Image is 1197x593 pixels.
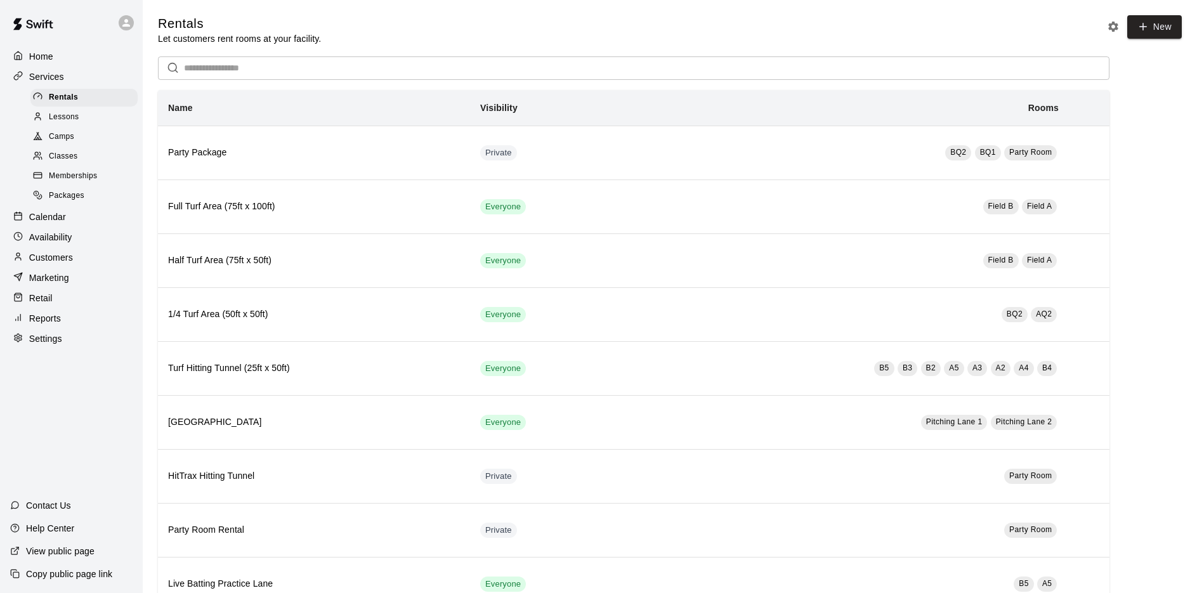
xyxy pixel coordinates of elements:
span: Private [480,525,517,537]
p: Calendar [29,211,66,223]
h6: Half Turf Area (75ft x 50ft) [168,254,460,268]
a: Rentals [30,88,143,107]
div: This service is hidden, and can only be accessed via a direct link [480,469,517,484]
span: Field A [1027,202,1052,211]
span: BQ1 [980,148,996,157]
h6: Party Package [168,146,460,160]
span: A5 [949,363,958,372]
p: Let customers rent rooms at your facility. [158,32,321,45]
span: A5 [1042,579,1052,588]
button: Rental settings [1104,17,1123,36]
span: B3 [903,363,912,372]
span: Everyone [480,201,526,213]
div: This service is visible to all of your customers [480,415,526,430]
span: Rentals [49,91,78,104]
span: Party Room [1009,525,1052,534]
span: Field B [988,202,1014,211]
a: Availability [10,228,133,247]
p: Copy public page link [26,568,112,580]
p: Retail [29,292,53,304]
p: Reports [29,312,61,325]
a: Services [10,67,133,86]
span: AQ2 [1036,310,1052,318]
h6: Turf Hitting Tunnel (25ft x 50ft) [168,362,460,375]
span: Camps [49,131,74,143]
div: Rentals [30,89,138,107]
span: BQ2 [1007,310,1023,318]
span: Packages [49,190,84,202]
span: Everyone [480,417,526,429]
a: Camps [30,127,143,147]
p: Marketing [29,271,69,284]
div: This service is visible to all of your customers [480,361,526,376]
span: B5 [879,363,889,372]
span: Memberships [49,170,97,183]
span: A2 [996,363,1005,372]
h6: Full Turf Area (75ft x 100ft) [168,200,460,214]
div: Classes [30,148,138,166]
span: Lessons [49,111,79,124]
div: This service is hidden, and can only be accessed via a direct link [480,523,517,538]
a: Lessons [30,107,143,127]
a: Memberships [30,167,143,186]
span: A4 [1019,363,1028,372]
p: Customers [29,251,73,264]
a: Home [10,47,133,66]
span: Private [480,471,517,483]
div: This service is visible to all of your customers [480,577,526,592]
p: View public page [26,545,95,557]
p: Home [29,50,53,63]
a: Settings [10,329,133,348]
span: B5 [1019,579,1028,588]
span: Pitching Lane 1 [926,417,983,426]
div: Customers [10,248,133,267]
span: A3 [972,363,982,372]
span: Field A [1027,256,1052,264]
a: Calendar [10,207,133,226]
div: Lessons [30,108,138,126]
a: Packages [30,186,143,206]
h6: [GEOGRAPHIC_DATA] [168,415,460,429]
span: BQ2 [950,148,966,157]
span: Everyone [480,255,526,267]
span: Everyone [480,309,526,321]
p: Contact Us [26,499,71,512]
span: Private [480,147,517,159]
b: Visibility [480,103,518,113]
span: Party Room [1009,471,1052,480]
a: New [1127,15,1182,39]
span: Party Room [1009,148,1052,157]
div: This service is hidden, and can only be accessed via a direct link [480,145,517,160]
span: B2 [926,363,936,372]
span: Everyone [480,578,526,590]
div: This service is visible to all of your customers [480,253,526,268]
span: B4 [1042,363,1052,372]
h6: HitTrax Hitting Tunnel [168,469,460,483]
span: Field B [988,256,1014,264]
b: Rooms [1028,103,1059,113]
h6: 1/4 Turf Area (50ft x 50ft) [168,308,460,322]
h6: Party Room Rental [168,523,460,537]
p: Settings [29,332,62,345]
p: Services [29,70,64,83]
a: Retail [10,289,133,308]
a: Marketing [10,268,133,287]
span: Classes [49,150,77,163]
div: Camps [30,128,138,146]
h5: Rentals [158,15,321,32]
p: Help Center [26,522,74,535]
div: Packages [30,187,138,205]
a: Reports [10,309,133,328]
a: Classes [30,147,143,167]
span: Everyone [480,363,526,375]
p: Availability [29,231,72,244]
div: This service is visible to all of your customers [480,199,526,214]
